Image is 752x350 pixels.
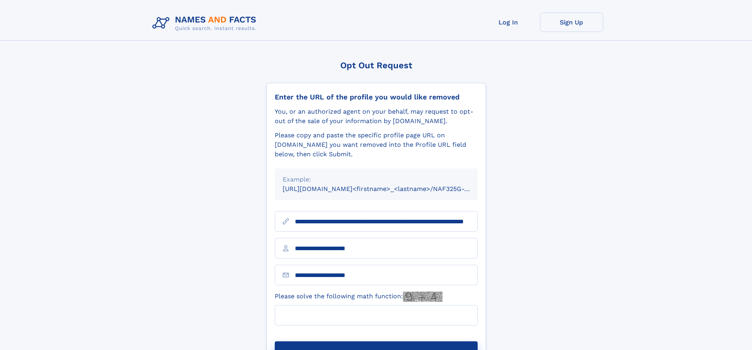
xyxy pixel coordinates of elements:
a: Sign Up [540,13,603,32]
a: Log In [477,13,540,32]
div: Enter the URL of the profile you would like removed [275,93,478,101]
label: Please solve the following math function: [275,292,443,302]
div: You, or an authorized agent on your behalf, may request to opt-out of the sale of your informatio... [275,107,478,126]
div: Please copy and paste the specific profile page URL on [DOMAIN_NAME] you want removed into the Pr... [275,131,478,159]
div: Example: [283,175,470,184]
img: Logo Names and Facts [149,13,263,34]
div: Opt Out Request [266,60,486,70]
small: [URL][DOMAIN_NAME]<firstname>_<lastname>/NAF325G-xxxxxxxx [283,185,493,193]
